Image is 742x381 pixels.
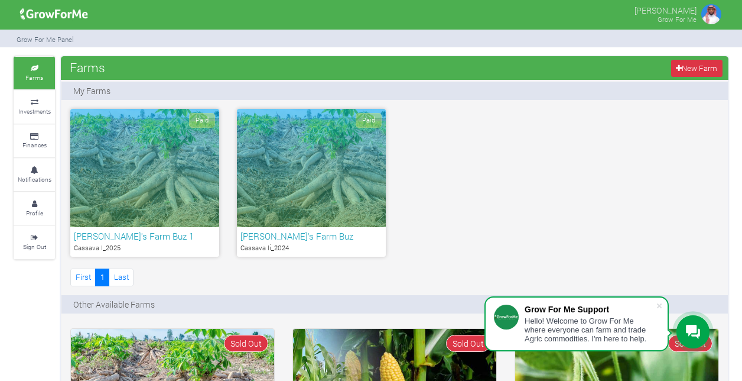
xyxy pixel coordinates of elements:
[67,56,108,79] span: Farms
[70,109,219,257] a: Paid [PERSON_NAME]'s Farm Buz 1 Cassava I_2025
[73,298,155,311] p: Other Available Farms
[446,335,490,352] span: Sold Out
[25,73,43,82] small: Farms
[74,243,216,253] p: Cassava I_2025
[14,226,55,259] a: Sign Out
[70,269,134,286] nav: Page Navigation
[18,107,51,115] small: Investments
[14,91,55,123] a: Investments
[26,209,43,217] small: Profile
[22,141,47,149] small: Finances
[16,2,92,26] img: growforme image
[14,57,55,89] a: Farms
[240,231,382,241] h6: [PERSON_NAME]'s Farm Buz
[17,35,74,44] small: Grow For Me Panel
[73,85,110,97] p: My Farms
[240,243,382,253] p: Cassava Ii_2024
[356,113,382,128] span: Paid
[95,269,109,286] a: 1
[658,15,697,24] small: Grow For Me
[189,113,215,128] span: Paid
[237,109,386,257] a: Paid [PERSON_NAME]'s Farm Buz Cassava Ii_2024
[14,159,55,191] a: Notifications
[23,243,46,251] small: Sign Out
[70,269,96,286] a: First
[699,2,723,26] img: growforme image
[671,60,723,77] a: New Farm
[224,335,268,352] span: Sold Out
[109,269,134,286] a: Last
[525,305,656,314] div: Grow For Me Support
[74,231,216,241] h6: [PERSON_NAME]'s Farm Buz 1
[18,175,51,183] small: Notifications
[14,125,55,157] a: Finances
[525,317,656,343] div: Hello! Welcome to Grow For Me where everyone can farm and trade Agric commodities. I'm here to help.
[14,192,55,225] a: Profile
[634,2,697,17] p: [PERSON_NAME]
